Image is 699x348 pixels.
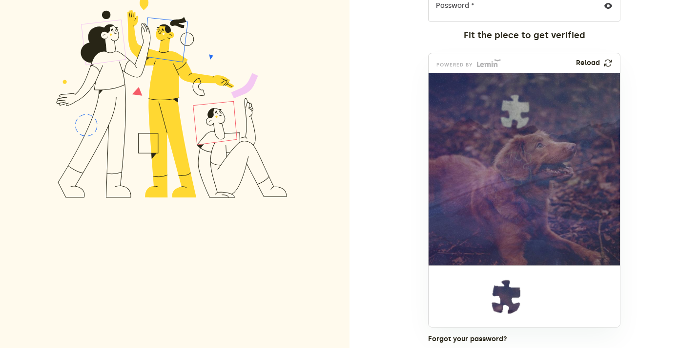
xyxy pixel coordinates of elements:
[428,29,620,41] div: Fit the piece to get verified
[576,59,600,67] p: Reload
[604,59,612,67] img: refresh.png
[428,335,507,343] button: Forgot your password?
[436,63,473,67] p: powered by
[477,59,501,67] img: Lemin logo
[436,2,474,10] label: Password *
